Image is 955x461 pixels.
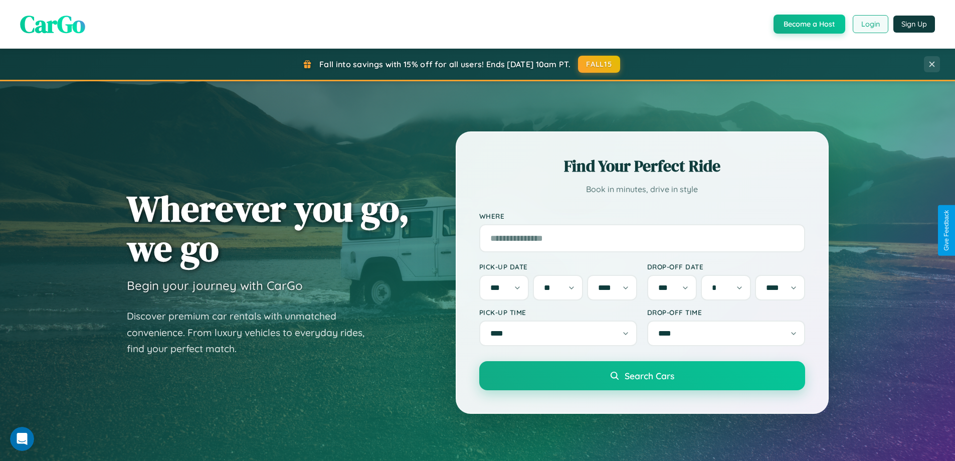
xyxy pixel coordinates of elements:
span: Search Cars [625,370,674,381]
h3: Begin your journey with CarGo [127,278,303,293]
label: Pick-up Time [479,308,637,317]
h2: Find Your Perfect Ride [479,155,805,177]
label: Where [479,212,805,220]
button: Search Cars [479,361,805,390]
button: Login [853,15,888,33]
label: Pick-up Date [479,262,637,271]
p: Discover premium car rentals with unmatched convenience. From luxury vehicles to everyday rides, ... [127,308,377,357]
button: Become a Host [774,15,845,34]
p: Book in minutes, drive in style [479,182,805,197]
label: Drop-off Time [647,308,805,317]
button: Sign Up [893,16,935,33]
button: FALL15 [578,56,620,73]
h1: Wherever you go, we go [127,189,410,268]
span: CarGo [20,8,85,41]
iframe: Intercom live chat [10,427,34,451]
div: Give Feedback [943,210,950,251]
span: Fall into savings with 15% off for all users! Ends [DATE] 10am PT. [319,59,570,69]
label: Drop-off Date [647,262,805,271]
